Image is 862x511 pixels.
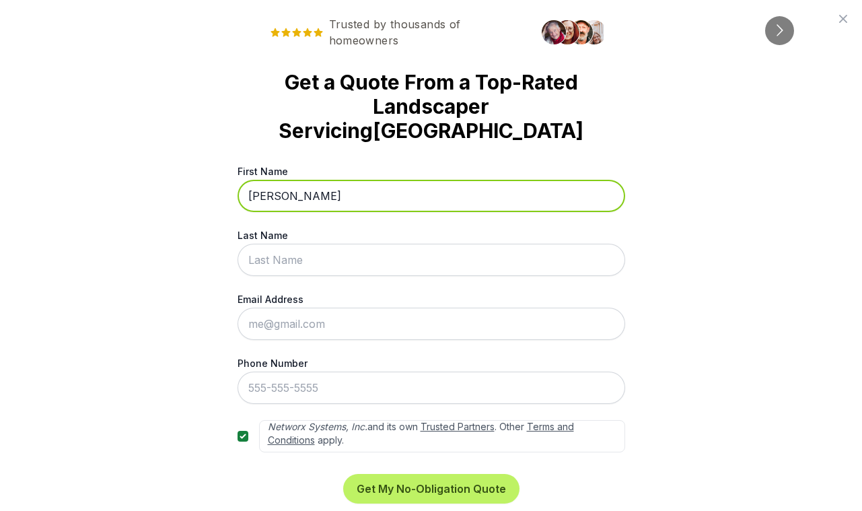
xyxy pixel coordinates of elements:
[238,244,625,276] input: Last Name
[343,474,519,504] button: Get My No-Obligation Quote
[238,164,625,178] label: First Name
[238,308,625,340] input: me@gmail.com
[238,292,625,306] label: Email Address
[238,372,625,404] input: 555-555-5555
[268,421,367,432] em: Networx Systems, Inc.
[259,420,625,452] label: By submitting this form, at the number you've given, by live, automated, pre-recorded, or artific...
[238,356,625,370] label: Phone Number
[765,16,794,45] button: Go to next slide
[238,228,625,242] label: Last Name
[238,180,625,212] input: First Name
[259,70,604,143] strong: Get a Quote From a Top-Rated Landscaper Servicing [GEOGRAPHIC_DATA]
[421,421,495,432] a: Trusted Partners
[259,16,534,48] span: Trusted by thousands of homeowners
